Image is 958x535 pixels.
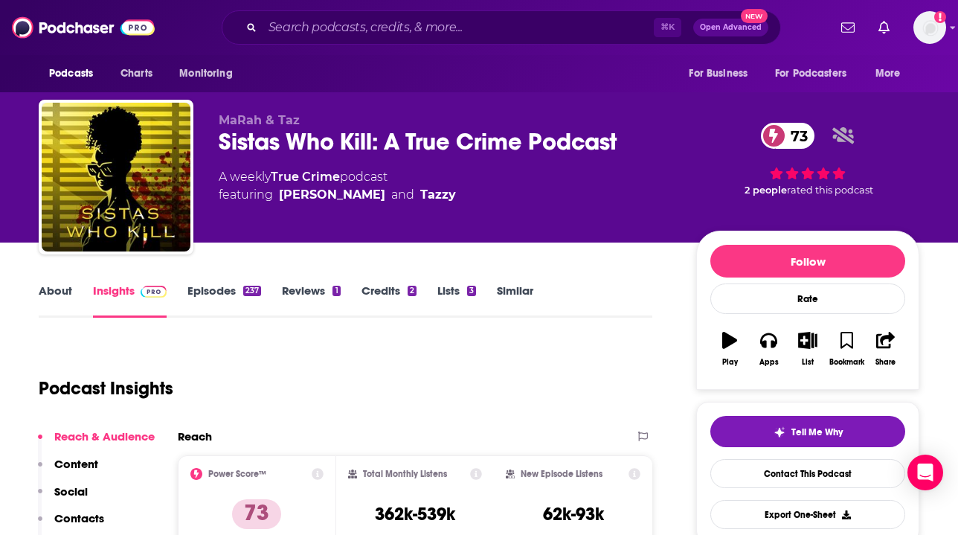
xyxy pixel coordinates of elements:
[179,63,232,84] span: Monitoring
[39,60,112,88] button: open menu
[865,60,919,88] button: open menu
[93,283,167,318] a: InsightsPodchaser Pro
[111,60,161,88] a: Charts
[654,18,681,37] span: ⌘ K
[913,11,946,44] img: User Profile
[38,457,98,484] button: Content
[54,457,98,471] p: Content
[363,469,447,479] h2: Total Monthly Listens
[787,185,873,196] span: rated this podcast
[361,283,417,318] a: Credits2
[54,511,104,525] p: Contacts
[408,286,417,296] div: 2
[219,186,456,204] span: featuring
[749,322,788,376] button: Apps
[521,469,602,479] h2: New Episode Listens
[279,186,385,204] div: [PERSON_NAME]
[420,186,456,204] div: Tazzy
[263,16,654,39] input: Search podcasts, credits, & more...
[934,11,946,23] svg: Add a profile image
[39,377,173,400] h1: Podcast Insights
[835,15,861,40] a: Show notifications dropdown
[208,469,266,479] h2: Power Score™
[219,113,300,127] span: MaRah & Taz
[54,484,88,499] p: Social
[875,63,901,84] span: More
[219,168,456,204] div: A weekly podcast
[38,429,155,457] button: Reach & Audience
[696,113,919,205] div: 73 2 peoplerated this podcast
[710,322,749,376] button: Play
[375,503,455,525] h3: 362k-539k
[467,286,476,296] div: 3
[788,322,827,376] button: List
[875,358,896,367] div: Share
[710,283,905,314] div: Rate
[710,416,905,447] button: tell me why sparkleTell Me Why
[693,19,768,36] button: Open AdvancedNew
[437,283,476,318] a: Lists3
[391,186,414,204] span: and
[710,459,905,488] a: Contact This Podcast
[39,283,72,318] a: About
[872,15,896,40] a: Show notifications dropdown
[497,283,533,318] a: Similar
[169,60,251,88] button: open menu
[913,11,946,44] button: Show profile menu
[689,63,748,84] span: For Business
[12,13,155,42] img: Podchaser - Follow, Share and Rate Podcasts
[49,63,93,84] span: Podcasts
[759,358,779,367] div: Apps
[829,358,864,367] div: Bookmark
[776,123,815,149] span: 73
[775,63,846,84] span: For Podcasters
[765,60,868,88] button: open menu
[791,426,843,438] span: Tell Me Why
[243,286,261,296] div: 237
[774,426,785,438] img: tell me why sparkle
[232,499,281,529] p: 73
[222,10,781,45] div: Search podcasts, credits, & more...
[141,286,167,298] img: Podchaser Pro
[907,455,943,490] div: Open Intercom Messenger
[38,484,88,512] button: Social
[678,60,766,88] button: open menu
[42,103,190,252] img: Sistas Who Kill: A True Crime Podcast
[741,9,768,23] span: New
[761,123,815,149] a: 73
[722,358,738,367] div: Play
[187,283,261,318] a: Episodes237
[710,245,905,278] button: Follow
[543,503,604,525] h3: 62k-93k
[54,429,155,443] p: Reach & Audience
[178,429,212,443] h2: Reach
[913,11,946,44] span: Logged in as AlexMerceron
[271,170,340,184] a: True Crime
[867,322,905,376] button: Share
[827,322,866,376] button: Bookmark
[332,286,340,296] div: 1
[802,358,814,367] div: List
[700,24,762,31] span: Open Advanced
[745,185,787,196] span: 2 people
[282,283,340,318] a: Reviews1
[120,63,152,84] span: Charts
[710,500,905,529] button: Export One-Sheet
